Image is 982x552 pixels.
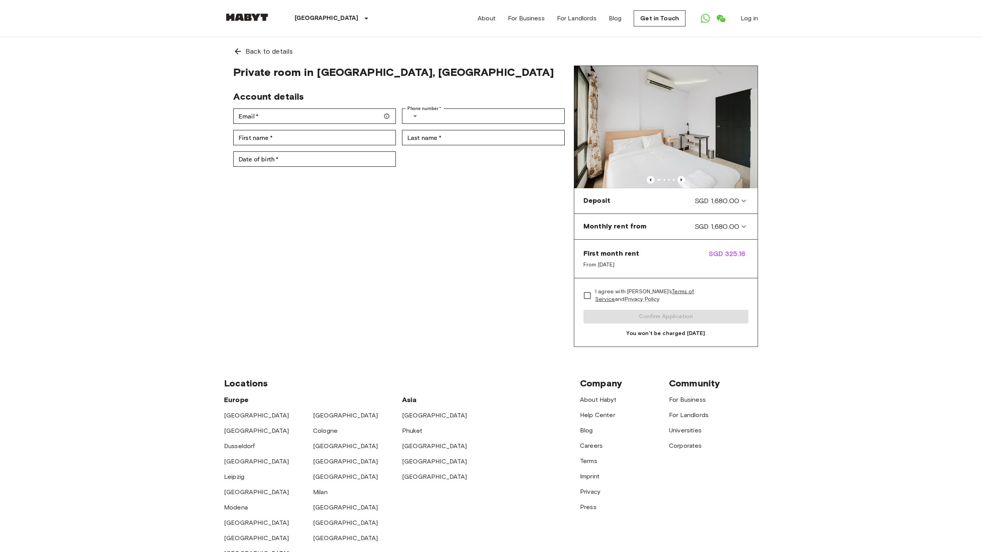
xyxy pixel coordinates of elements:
label: Phone number [407,105,442,112]
a: [GEOGRAPHIC_DATA] [224,412,289,419]
a: For Business [508,14,545,23]
img: Habyt [224,13,270,21]
a: [GEOGRAPHIC_DATA] [224,488,289,496]
span: SGD 1,680.00 [695,196,739,206]
input: Choose date [233,151,396,167]
a: [GEOGRAPHIC_DATA] [224,519,289,526]
a: [GEOGRAPHIC_DATA] [224,534,289,542]
a: Blog [580,427,593,434]
a: Milan [313,488,328,496]
div: First name [233,130,396,145]
a: For Landlords [557,14,596,23]
a: Help Center [580,411,615,419]
span: Locations [224,378,268,389]
a: Open WeChat [713,11,728,26]
a: [GEOGRAPHIC_DATA] [313,473,378,480]
p: [GEOGRAPHIC_DATA] [295,14,359,23]
span: Account details [233,91,304,102]
a: Dusseldorf [224,442,255,450]
div: Monthly rent fromSGD 1,680.00 [577,217,755,236]
a: [GEOGRAPHIC_DATA] [313,412,378,419]
span: SGD 325.16 [709,249,748,269]
a: [GEOGRAPHIC_DATA] [313,534,378,542]
a: About Habyt [580,396,616,403]
div: Email [233,108,396,124]
a: Open WhatsApp [698,11,713,26]
a: Terms of Service [595,288,694,302]
img: Marketing picture of unit SG-01-108-001-006 [574,66,758,188]
a: [GEOGRAPHIC_DATA] [402,458,467,465]
a: Back to details [224,37,758,66]
a: For Business [669,396,706,403]
a: Blog [609,14,622,23]
a: [GEOGRAPHIC_DATA] [402,473,467,480]
span: Europe [224,396,249,404]
span: First month rent [583,249,639,258]
a: [GEOGRAPHIC_DATA] [313,458,378,465]
a: Corporates [669,442,702,449]
span: You won't be charged [DATE] [583,330,748,337]
a: [GEOGRAPHIC_DATA] [224,458,289,465]
a: Careers [580,442,603,449]
a: Press [580,503,596,511]
svg: Make sure your email is correct — we'll send your booking details there. [384,113,390,119]
button: Select country [407,108,423,124]
a: Log in [741,14,758,23]
span: Company [580,378,622,389]
a: [GEOGRAPHIC_DATA] [313,504,378,511]
span: Asia [402,396,417,404]
a: For Landlords [669,411,708,419]
div: DepositSGD 1,680.00 [577,191,755,210]
span: Deposit [583,196,610,206]
span: Community [669,378,720,389]
a: About [478,14,496,23]
span: Private room in [GEOGRAPHIC_DATA], [GEOGRAPHIC_DATA] [233,66,565,79]
a: [GEOGRAPHIC_DATA] [313,519,378,526]
a: Get in Touch [634,10,685,26]
a: Imprint [580,473,600,480]
span: From [DATE] [583,261,639,269]
span: I agree with [PERSON_NAME]'s and [595,288,742,303]
a: Phuket [402,427,422,434]
button: Previous image [647,176,654,184]
a: Cologne [313,427,338,434]
button: Previous image [677,176,685,184]
a: Leipzig [224,473,244,480]
span: Back to details [245,46,293,56]
a: [GEOGRAPHIC_DATA] [402,412,467,419]
a: [GEOGRAPHIC_DATA] [402,442,467,450]
a: [GEOGRAPHIC_DATA] [313,442,378,450]
span: SGD 1,680.00 [695,222,739,232]
a: [GEOGRAPHIC_DATA] [224,427,289,434]
a: Universities [669,427,702,434]
span: Monthly rent from [583,222,647,232]
a: Modena [224,504,248,511]
a: Privacy [580,488,600,495]
a: Terms [580,457,597,465]
a: Privacy Policy [625,296,660,302]
div: Last name [402,130,565,145]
